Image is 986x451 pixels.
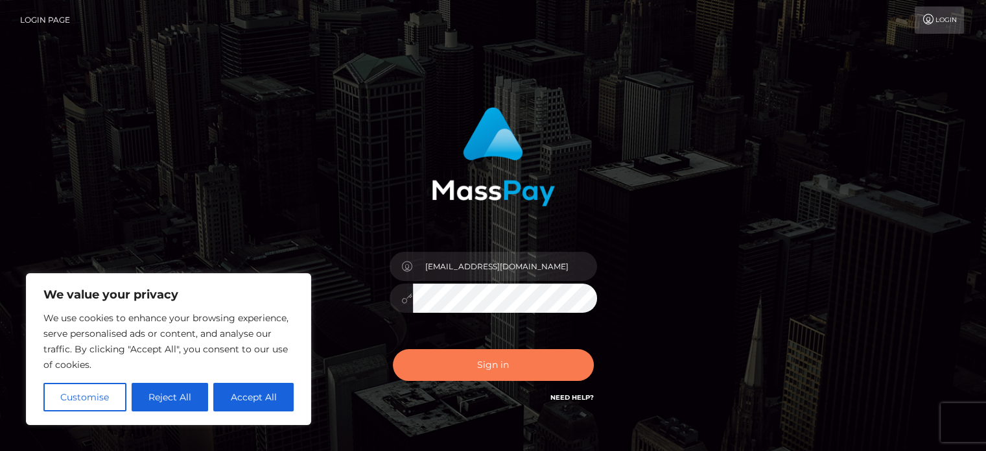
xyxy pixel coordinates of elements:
[132,383,209,411] button: Reject All
[915,6,964,34] a: Login
[393,349,594,381] button: Sign in
[26,273,311,425] div: We value your privacy
[43,310,294,372] p: We use cookies to enhance your browsing experience, serve personalised ads or content, and analys...
[43,383,126,411] button: Customise
[413,252,597,281] input: Username...
[213,383,294,411] button: Accept All
[550,393,594,402] a: Need Help?
[43,287,294,302] p: We value your privacy
[20,6,70,34] a: Login Page
[432,107,555,206] img: MassPay Login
